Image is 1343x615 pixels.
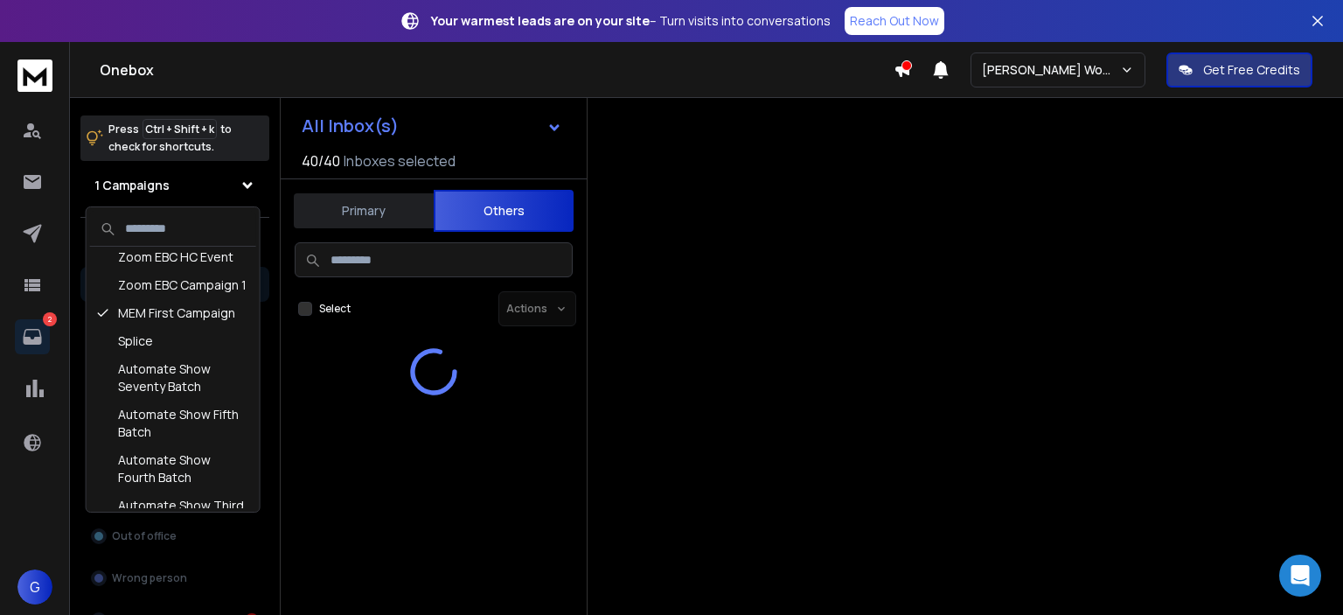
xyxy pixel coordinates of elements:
p: [PERSON_NAME] Workspace [982,61,1120,79]
div: Automate Show Seventy Batch [90,355,256,401]
h1: Onebox [100,59,894,80]
span: G [17,570,52,605]
strong: Your warmest leads are on your site [431,12,650,29]
div: Splice [90,327,256,355]
p: Get Free Credits [1203,61,1300,79]
h1: All Inbox(s) [302,117,399,135]
h3: Inboxes selected [344,150,456,171]
p: 2 [43,312,57,326]
p: Reach Out Now [850,12,939,30]
span: 40 / 40 [302,150,340,171]
h3: Filters [80,232,269,256]
button: Primary [294,192,434,230]
img: logo [17,59,52,92]
div: Automate Show Third Batch [90,492,256,537]
p: – Turn visits into conversations [431,12,831,30]
h1: 1 Campaigns [94,177,170,194]
label: Select [319,302,351,316]
div: Open Intercom Messenger [1279,555,1321,597]
div: Zoom EBC HC Event [90,243,256,271]
div: Zoom EBC Campaign 1 [90,271,256,299]
div: Automate Show Fifth Batch [90,401,256,446]
div: MEM First Campaign [90,299,256,327]
p: Press to check for shortcuts. [108,121,232,156]
span: Ctrl + Shift + k [143,119,217,139]
div: Automate Show Fourth Batch [90,446,256,492]
button: Others [434,190,574,232]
